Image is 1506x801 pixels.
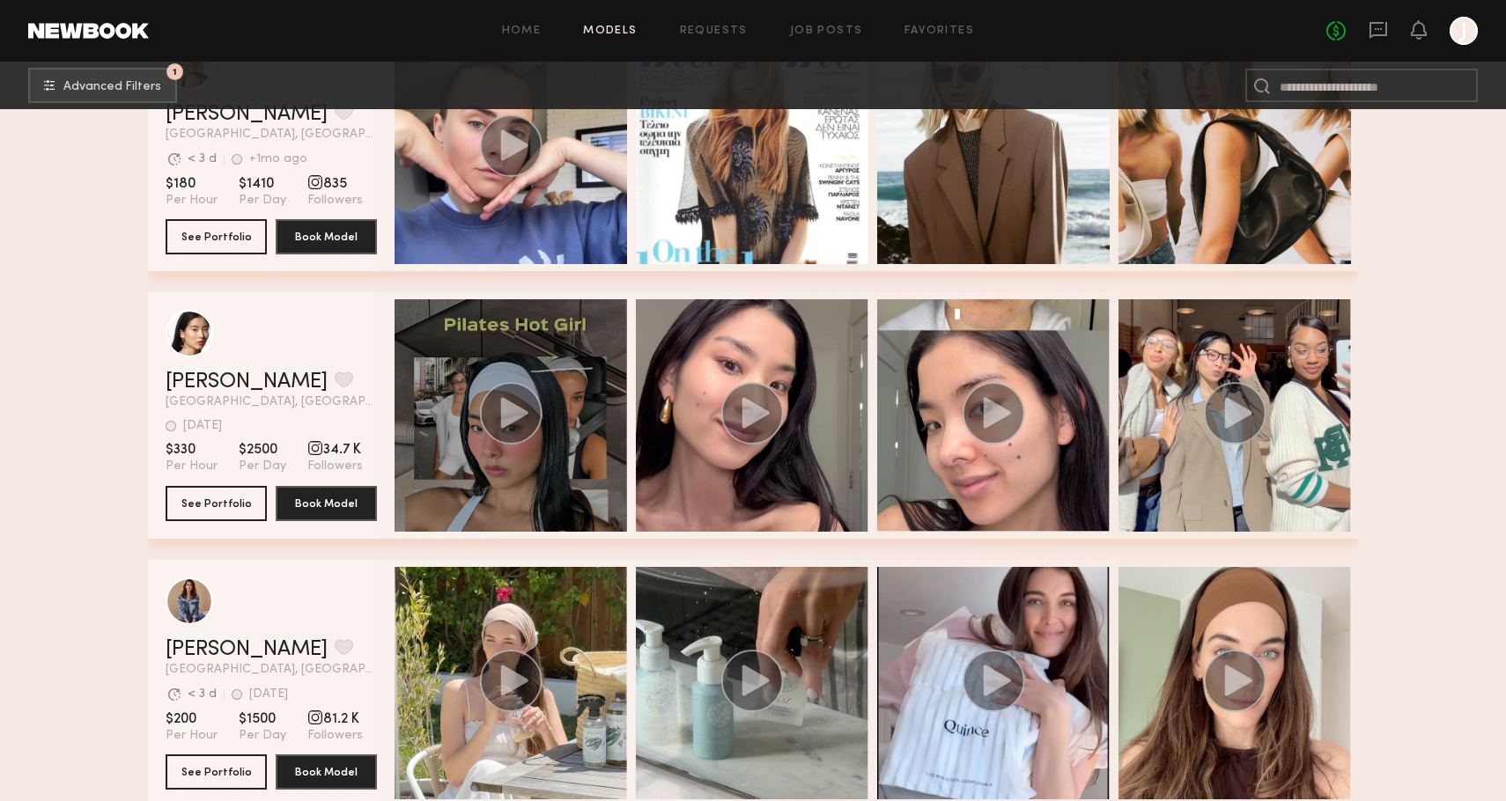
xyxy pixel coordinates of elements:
[166,441,218,459] span: $330
[239,441,286,459] span: $2500
[790,26,863,37] a: Job Posts
[166,459,218,474] span: Per Hour
[166,728,218,744] span: Per Hour
[166,486,267,521] button: See Portfolio
[239,710,286,728] span: $1500
[188,153,217,165] div: < 3 d
[166,396,377,408] span: [GEOGRAPHIC_DATA], [GEOGRAPHIC_DATA]
[166,664,377,676] span: [GEOGRAPHIC_DATA], [GEOGRAPHIC_DATA]
[166,754,267,790] button: See Portfolio
[166,639,328,660] a: [PERSON_NAME]
[276,219,377,254] button: Book Model
[249,153,307,165] div: +1mo ago
[502,26,542,37] a: Home
[239,175,286,193] span: $1410
[166,104,328,125] a: [PERSON_NAME]
[307,710,363,728] span: 81.2 K
[307,441,363,459] span: 34.7 K
[188,688,217,701] div: < 3 d
[183,420,222,432] div: [DATE]
[249,688,288,701] div: [DATE]
[276,754,377,790] button: Book Model
[166,219,267,254] button: See Portfolio
[166,175,218,193] span: $180
[239,193,286,209] span: Per Day
[166,710,218,728] span: $200
[239,459,286,474] span: Per Day
[166,193,218,209] span: Per Hour
[166,129,377,141] span: [GEOGRAPHIC_DATA], [GEOGRAPHIC_DATA]
[173,68,177,76] span: 1
[307,193,363,209] span: Followers
[307,459,363,474] span: Followers
[307,175,363,193] span: 835
[63,81,161,93] span: Advanced Filters
[166,371,328,393] a: [PERSON_NAME]
[239,728,286,744] span: Per Day
[583,26,637,37] a: Models
[680,26,748,37] a: Requests
[904,26,974,37] a: Favorites
[276,486,377,521] button: Book Model
[1450,17,1478,45] a: J
[307,728,363,744] span: Followers
[28,68,177,103] button: 1Advanced Filters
